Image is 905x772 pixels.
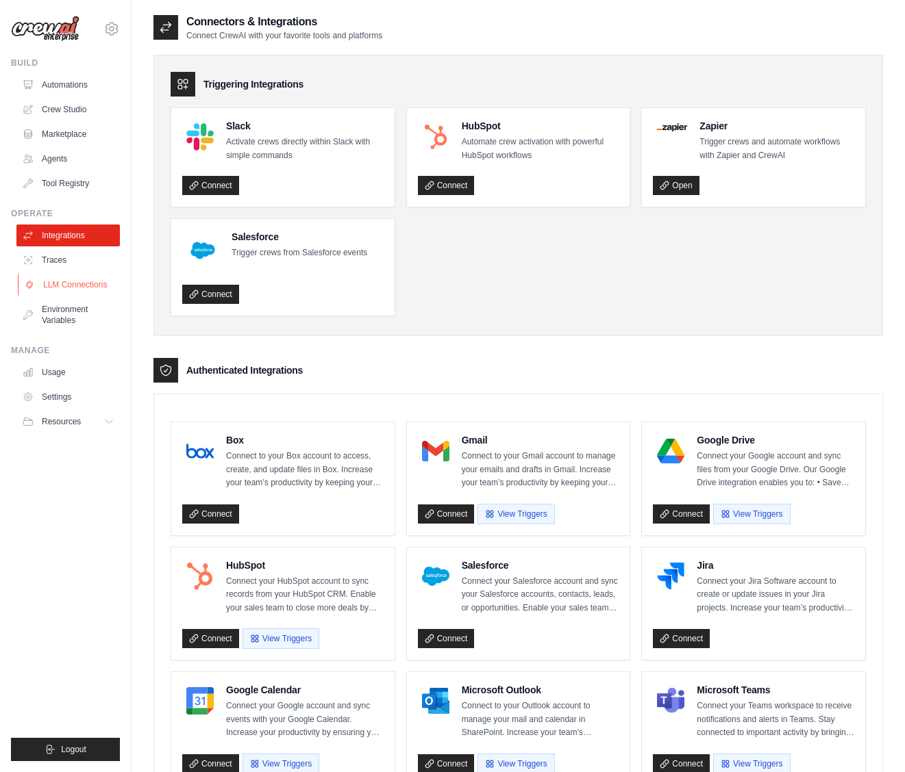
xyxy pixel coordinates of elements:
[18,274,121,296] a: LLM Connections
[16,172,120,194] a: Tool Registry
[16,148,120,170] a: Agents
[186,437,214,465] img: Box Logo
[186,687,214,715] img: Google Calendar Logo
[462,683,619,697] h4: Microsoft Outlook
[186,234,219,267] img: Salesforce Logo
[657,687,684,715] img: Microsoft Teams Logo
[422,437,449,465] img: Gmail Logo
[462,119,619,133] h4: HubSpot
[462,699,619,740] p: Connect to your Outlook account to manage your mail and calendar in SharePoint. Increase your tea...
[186,30,382,41] p: Connect CrewAI with your favorite tools and platforms
[653,176,699,195] a: Open
[11,57,120,68] div: Build
[186,14,382,30] h2: Connectors & Integrations
[11,738,120,761] button: Logout
[232,230,367,244] h4: Salesforce
[653,504,710,524] a: Connect
[422,687,449,715] img: Microsoft Outlook Logo
[478,504,554,524] button: View Triggers
[11,208,120,219] div: Operate
[226,575,384,615] p: Connect your HubSpot account to sync records from your HubSpot CRM. Enable your sales team to clo...
[186,363,303,377] h3: Authenticated Integrations
[657,563,684,590] img: Jira Logo
[203,77,303,91] h3: Triggering Integrations
[16,123,120,145] a: Marketplace
[462,558,619,572] h4: Salesforce
[16,411,120,433] button: Resources
[16,99,120,120] a: Crew Studio
[226,119,384,133] h4: Slack
[697,575,854,615] p: Connect your Jira Software account to create or update issues in your Jira projects. Increase you...
[699,119,854,133] h4: Zapier
[699,136,854,162] p: Trigger crews and automate workflows with Zapier and CrewAI
[182,504,239,524] a: Connect
[713,504,790,524] button: View Triggers
[657,123,687,131] img: Zapier Logo
[653,629,710,648] a: Connect
[186,123,214,151] img: Slack Logo
[61,744,86,755] span: Logout
[16,74,120,96] a: Automations
[418,176,475,195] a: Connect
[226,136,384,162] p: Activate crews directly within Slack with simple commands
[418,629,475,648] a: Connect
[226,683,384,697] h4: Google Calendar
[11,16,79,42] img: Logo
[418,504,475,524] a: Connect
[16,249,120,271] a: Traces
[697,683,854,697] h4: Microsoft Teams
[462,136,619,162] p: Automate crew activation with powerful HubSpot workflows
[697,558,854,572] h4: Jira
[16,298,120,331] a: Environment Variables
[462,450,619,490] p: Connect to your Gmail account to manage your emails and drafts in Gmail. Increase your team’s pro...
[42,416,81,427] span: Resources
[182,629,239,648] a: Connect
[232,246,367,260] p: Trigger crews from Salesforce events
[226,450,384,490] p: Connect to your Box account to access, create, and update files in Box. Increase your team’s prod...
[11,345,120,356] div: Manage
[657,437,684,465] img: Google Drive Logo
[422,123,449,151] img: HubSpot Logo
[462,433,619,447] h4: Gmail
[186,563,214,590] img: HubSpot Logo
[226,558,384,572] h4: HubSpot
[697,450,854,490] p: Connect your Google account and sync files from your Google Drive. Our Google Drive integration e...
[182,285,239,304] a: Connect
[226,433,384,447] h4: Box
[16,361,120,383] a: Usage
[697,433,854,447] h4: Google Drive
[182,176,239,195] a: Connect
[16,224,120,246] a: Integrations
[243,628,319,649] button: View Triggers
[462,575,619,615] p: Connect your Salesforce account and sync your Salesforce accounts, contacts, leads, or opportunit...
[226,699,384,740] p: Connect your Google account and sync events with your Google Calendar. Increase your productivity...
[697,699,854,740] p: Connect your Teams workspace to receive notifications and alerts in Teams. Stay connected to impo...
[422,563,449,590] img: Salesforce Logo
[16,386,120,408] a: Settings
